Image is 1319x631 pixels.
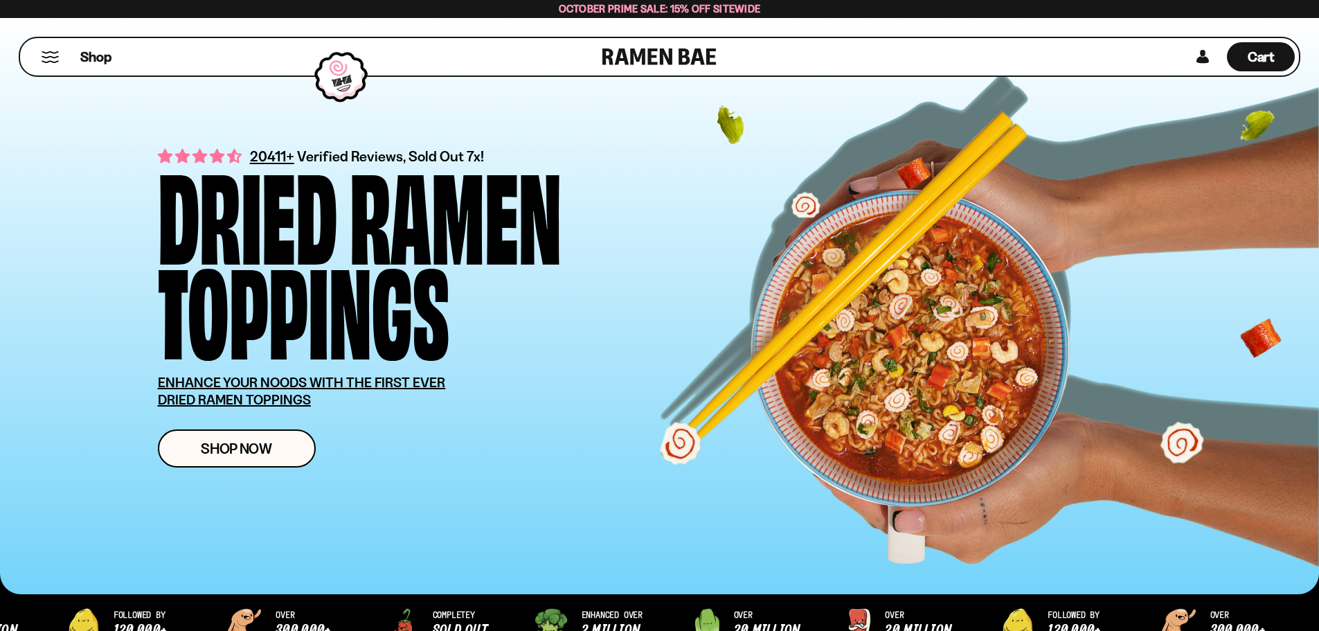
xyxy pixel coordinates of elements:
[158,258,449,353] div: Toppings
[41,51,60,63] button: Mobile Menu Trigger
[158,374,446,408] u: ENHANCE YOUR NOODS WITH THE FIRST EVER DRIED RAMEN TOPPINGS
[559,2,761,15] span: October Prime Sale: 15% off Sitewide
[158,163,337,258] div: Dried
[80,48,111,66] span: Shop
[350,163,562,258] div: Ramen
[1227,38,1295,75] div: Cart
[158,429,316,468] a: Shop Now
[1248,48,1275,65] span: Cart
[80,42,111,71] a: Shop
[201,441,272,456] span: Shop Now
